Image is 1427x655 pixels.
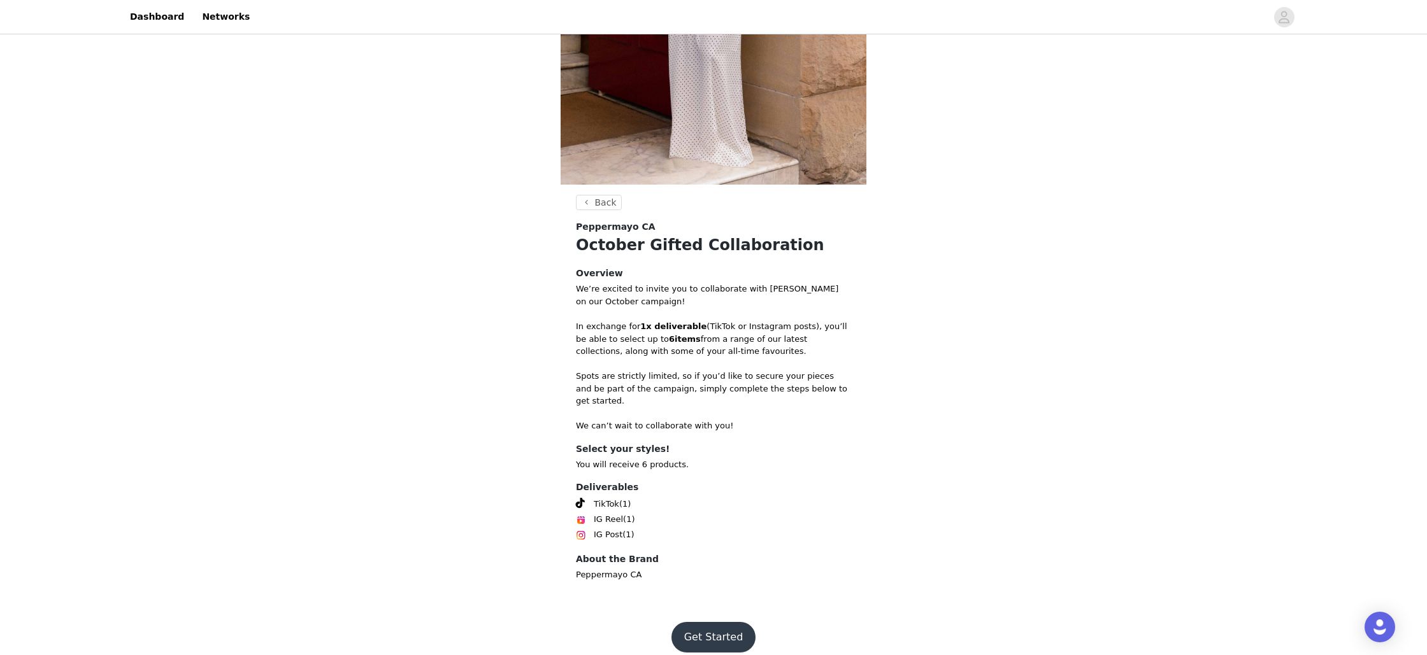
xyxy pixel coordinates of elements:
[594,498,619,511] span: TikTok
[194,3,257,31] a: Networks
[576,481,851,494] h4: Deliverables
[576,370,851,407] p: Spots are strictly limited, so if you’d like to secure your pieces and be part of the campaign, s...
[122,3,192,31] a: Dashboard
[576,234,851,257] h1: October Gifted Collaboration
[622,528,634,541] span: (1)
[594,528,622,541] span: IG Post
[576,419,851,432] p: We can’t wait to collaborate with you!
[576,320,851,358] p: In exchange for (TikTok or Instagram posts), you’ll be able to select up to from a range of our l...
[576,458,851,471] p: You will receive 6 products.
[576,515,586,525] img: Instagram Reels Icon
[1278,7,1290,27] div: avatar
[623,513,635,526] span: (1)
[576,442,851,456] h4: Select your styles!
[576,220,656,234] span: Peppermayo CA
[669,334,675,344] strong: 6
[594,513,623,526] span: IG Reel
[576,530,586,540] img: Instagram Icon
[576,267,851,280] h4: Overview
[576,568,851,581] p: Peppermayo CA
[675,334,701,344] strong: items
[640,321,706,331] strong: 1x deliverable
[619,498,631,511] span: (1)
[1365,612,1395,642] div: Open Intercom Messenger
[671,622,756,652] button: Get Started
[576,283,851,307] p: We’re excited to invite you to collaborate with [PERSON_NAME] on our October campaign!
[576,553,851,566] h4: About the Brand
[576,195,622,210] button: Back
